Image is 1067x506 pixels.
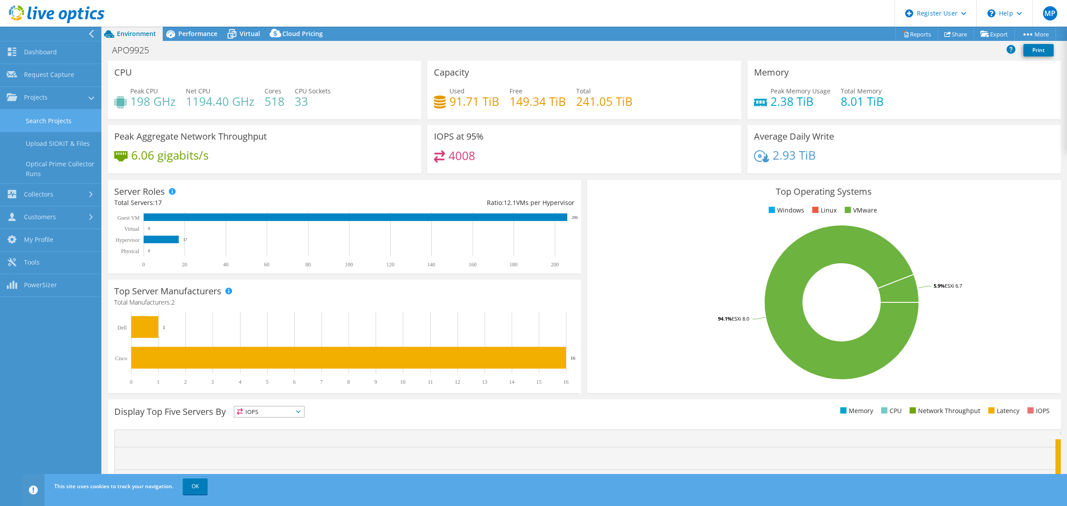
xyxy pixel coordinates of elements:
text: 17 [183,237,188,242]
text: 160 [469,261,477,268]
text: 100 [345,261,353,268]
h4: 33 [295,96,331,106]
li: VMware [842,205,877,215]
text: 0 [130,379,132,385]
text: Guest VM [117,215,140,221]
span: Cores [265,87,281,95]
h3: Memory [754,68,789,77]
span: Total [576,87,591,95]
h3: Server Roles [114,187,165,197]
text: 16 [563,379,569,385]
span: 12.1 [504,198,516,207]
svg: \n [987,9,995,17]
text: 14 [509,379,514,385]
h3: Average Daily Write [754,132,834,141]
span: Virtual [240,29,260,38]
text: 8 [347,379,350,385]
text: 20 [182,261,187,268]
h4: 2.93 TiB [773,150,816,160]
text: 4 [239,379,241,385]
tspan: 5.9% [934,282,945,289]
h3: IOPS at 95% [434,132,484,141]
text: 5 [266,379,269,385]
span: Peak Memory Usage [770,87,830,95]
h4: 1194.40 GHz [186,96,254,106]
span: Performance [178,29,217,38]
text: 140 [427,261,435,268]
a: More [1015,27,1056,41]
h4: 91.71 TiB [449,96,499,106]
text: 180 [509,261,517,268]
text: 10 [400,379,405,385]
text: 2 [184,379,187,385]
span: Cloud Pricing [282,29,323,38]
h4: 4008 [449,151,475,161]
text: 12 [455,379,460,385]
text: 0 [148,226,150,231]
text: Virtual [124,226,140,232]
h3: Top Server Manufacturers [114,286,221,296]
span: Used [449,87,465,95]
h1: APO9925 [108,45,163,55]
a: Reports [895,27,938,41]
text: 1 [157,379,160,385]
text: 60 [264,261,269,268]
text: 40 [223,261,229,268]
span: Environment [117,29,156,38]
span: MP [1043,6,1057,20]
span: 17 [155,198,162,207]
h4: 149.34 TiB [509,96,566,106]
h3: CPU [114,68,132,77]
text: 206 [572,215,578,220]
li: IOPS [1025,406,1050,416]
li: Latency [986,406,1019,416]
h4: 8.01 TiB [841,96,884,106]
text: 11 [428,379,433,385]
li: Linux [810,205,837,215]
a: Print [1023,44,1054,56]
h4: 518 [265,96,285,106]
text: 3 [211,379,214,385]
li: CPU [879,406,902,416]
span: IOPS [234,406,304,417]
a: Share [938,27,974,41]
div: Ratio: VMs per Hypervisor [344,198,574,208]
span: Peak CPU [130,87,158,95]
h4: 241.05 TiB [576,96,633,106]
span: Free [509,87,522,95]
h4: 198 GHz [130,96,176,106]
text: 9 [374,379,377,385]
h3: Capacity [434,68,469,77]
span: 2 [171,298,175,306]
text: 6 [293,379,296,385]
li: Memory [838,406,873,416]
h4: Total Manufacturers: [114,297,574,307]
h3: Top Operating Systems [594,187,1054,197]
h4: 2.38 TiB [770,96,830,106]
text: Hypervisor [116,237,140,243]
span: This site uses cookies to track your navigation. [54,482,173,490]
h3: Peak Aggregate Network Throughput [114,132,267,141]
text: Cisco [115,355,127,361]
text: 15 [536,379,542,385]
text: 200 [551,261,559,268]
text: 13 [482,379,487,385]
h4: 6.06 gigabits/s [131,150,209,160]
span: Total Memory [841,87,882,95]
a: OK [183,478,208,494]
text: Physical [121,248,139,254]
tspan: ESXi 8.0 [732,315,749,322]
span: CPU Sockets [295,87,331,95]
text: 120 [386,261,394,268]
div: Total Servers: [114,198,344,208]
text: 16 [570,355,576,361]
text: 80 [305,261,311,268]
li: Network Throughput [907,406,980,416]
text: 0 [148,249,150,253]
text: 1 [163,325,165,330]
tspan: 94.1% [718,315,732,322]
text: 0 [142,261,145,268]
a: Export [974,27,1015,41]
span: Net CPU [186,87,210,95]
li: Windows [766,205,804,215]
